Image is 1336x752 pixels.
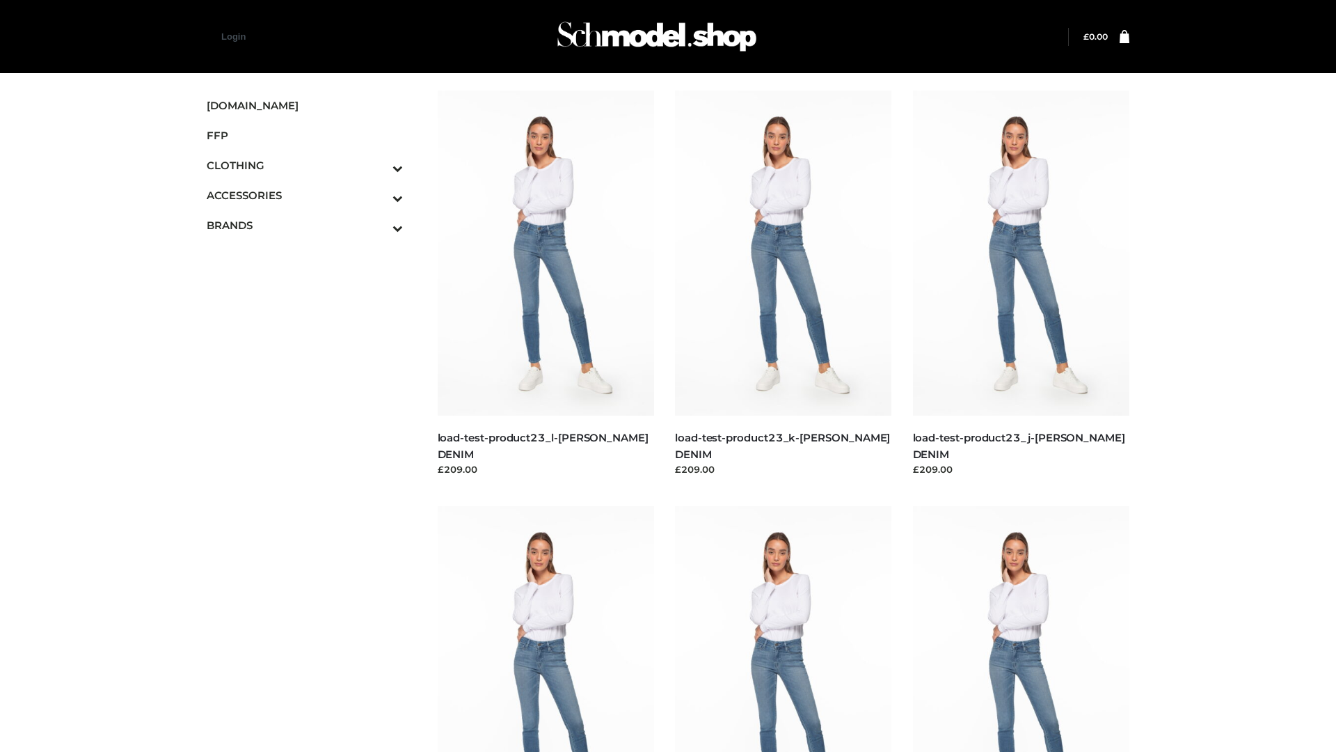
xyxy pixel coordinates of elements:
a: CLOTHINGToggle Submenu [207,150,403,180]
a: BRANDSToggle Submenu [207,210,403,240]
img: Schmodel Admin 964 [552,9,761,64]
span: BRANDS [207,217,403,233]
button: Toggle Submenu [354,180,403,210]
a: load-test-product23_l-[PERSON_NAME] DENIM [438,431,649,460]
div: £209.00 [438,462,655,476]
div: £209.00 [675,462,892,476]
a: load-test-product23_j-[PERSON_NAME] DENIM [913,431,1125,460]
button: Toggle Submenu [354,150,403,180]
div: £209.00 [913,462,1130,476]
a: Login [221,31,246,42]
button: Toggle Submenu [354,210,403,240]
a: FFP [207,120,403,150]
span: CLOTHING [207,157,403,173]
a: load-test-product23_k-[PERSON_NAME] DENIM [675,431,890,460]
span: FFP [207,127,403,143]
span: Back to top [1284,658,1319,693]
a: ACCESSORIESToggle Submenu [207,180,403,210]
span: ACCESSORIES [207,187,403,203]
a: [DOMAIN_NAME] [207,91,403,120]
a: £0.00 [1083,31,1108,42]
span: £ [1083,31,1089,42]
span: [DOMAIN_NAME] [207,97,403,113]
bdi: 0.00 [1083,31,1108,42]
